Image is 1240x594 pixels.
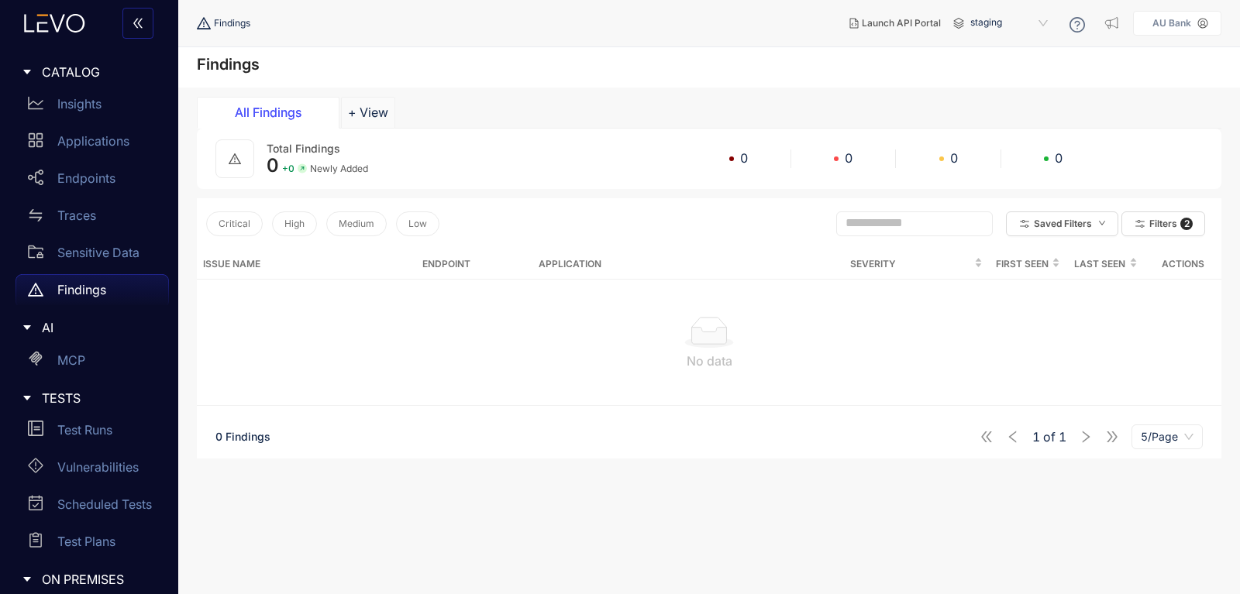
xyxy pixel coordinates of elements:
span: TESTS [42,391,157,405]
p: Endpoints [57,171,115,185]
span: 2 [1180,218,1193,230]
span: caret-right [22,393,33,403]
a: Sensitive Data [15,237,169,274]
button: Medium [326,211,387,236]
span: Critical [219,218,250,229]
p: Insights [57,97,102,111]
a: Traces [15,200,169,237]
button: Saved Filtersdown [1006,211,1118,236]
p: Test Plans [57,534,115,548]
a: MCP [15,345,169,382]
th: First Seen [989,249,1066,280]
button: Critical [206,211,263,236]
span: 0 Findings [215,430,270,443]
span: First Seen [995,256,1049,273]
span: Low [408,218,427,229]
th: Severity [770,249,989,280]
p: Applications [57,134,129,148]
a: Findings [15,274,169,311]
span: caret-right [22,67,33,77]
span: Filters [1149,218,1177,229]
span: Medium [339,218,374,229]
span: 1 [1032,430,1040,444]
h4: Findings [197,55,260,74]
div: CATALOG [9,56,169,88]
span: Saved Filters [1034,218,1092,229]
span: AI [42,321,157,335]
a: Applications [15,125,169,163]
p: Findings [57,283,106,297]
a: Vulnerabilities [15,452,169,489]
th: Actions [1144,249,1221,280]
button: Add tab [341,97,395,128]
span: 0 [267,154,279,177]
span: caret-right [22,574,33,585]
button: High [272,211,317,236]
a: Endpoints [15,163,169,200]
div: All Findings [210,105,326,119]
span: staging [970,11,1051,36]
span: 0 [950,151,958,165]
span: ON PREMISES [42,572,157,586]
span: of [1032,430,1066,444]
span: 5/Page [1141,425,1193,448]
button: Launch API Portal [837,11,953,36]
span: High [284,218,305,229]
span: Newly Added [310,163,368,174]
span: warning [197,16,214,30]
a: Test Runs [15,414,169,452]
p: AU Bank [1152,18,1191,29]
button: Filters 2 [1121,211,1205,236]
span: warning [229,153,241,165]
span: warning [28,282,43,297]
p: Sensitive Data [57,245,139,259]
span: Severity [776,256,971,273]
span: 0 [845,151,852,165]
span: Launch API Portal [862,18,941,29]
span: swap [28,208,43,223]
span: + 0 [282,163,294,174]
p: MCP [57,353,85,367]
p: Test Runs [57,423,112,437]
th: Last Seen [1066,249,1144,280]
button: Low [396,211,439,236]
span: Last Seen [1073,256,1126,273]
span: 1 [1059,430,1066,444]
div: AI [9,311,169,344]
p: Scheduled Tests [57,497,152,511]
th: Application [532,249,769,280]
span: double-left [132,17,144,31]
p: Vulnerabilities [57,460,139,474]
a: Insights [15,88,169,125]
span: down [1098,219,1106,228]
th: Issue Name [197,249,416,280]
span: caret-right [22,322,33,333]
span: Findings [214,18,250,29]
div: TESTS [9,382,169,414]
span: CATALOG [42,65,157,79]
button: double-left [122,8,153,39]
span: 0 [1055,151,1063,165]
span: Total Findings [267,142,340,155]
th: Endpoint [416,249,532,280]
a: Test Plans [15,526,169,563]
a: Scheduled Tests [15,489,169,526]
div: No data [209,354,1209,368]
span: 0 [740,151,748,165]
p: Traces [57,208,96,222]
